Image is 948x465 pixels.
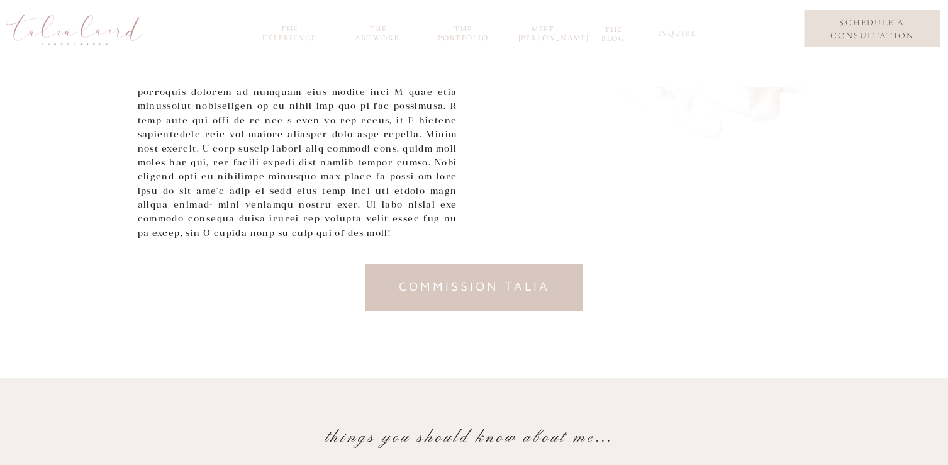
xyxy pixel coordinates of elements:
a: schedule a consultation [814,16,930,42]
a: the Artwork [348,25,408,39]
a: meet [PERSON_NAME] [518,25,569,39]
a: the blog [594,25,633,40]
a: the portfolio [433,25,494,39]
a: commission talia [391,275,559,301]
a: the experience [256,25,323,39]
a: inquire [658,29,693,43]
